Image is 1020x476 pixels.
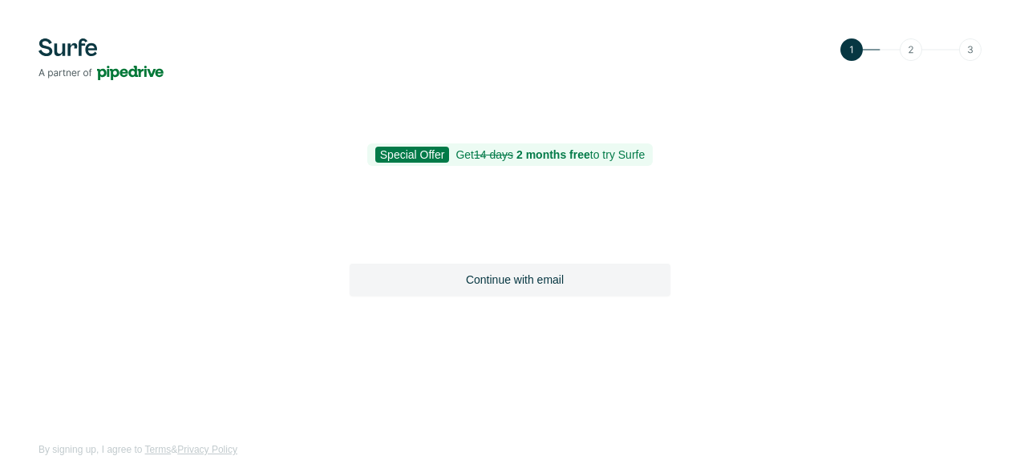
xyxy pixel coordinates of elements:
img: Step 1 [840,38,982,61]
span: Special Offer [375,147,450,163]
img: Surfe's logo [38,38,164,80]
b: 2 months free [516,148,590,161]
s: 14 days [474,148,513,161]
span: Continue with email [466,272,564,288]
span: Get to try Surfe [455,148,645,161]
h1: Sign up to start prospecting on LinkedIn [350,175,670,198]
a: Terms [145,444,172,455]
a: Privacy Policy [177,444,237,455]
span: By signing up, I agree to [38,444,142,455]
span: & [171,444,177,455]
